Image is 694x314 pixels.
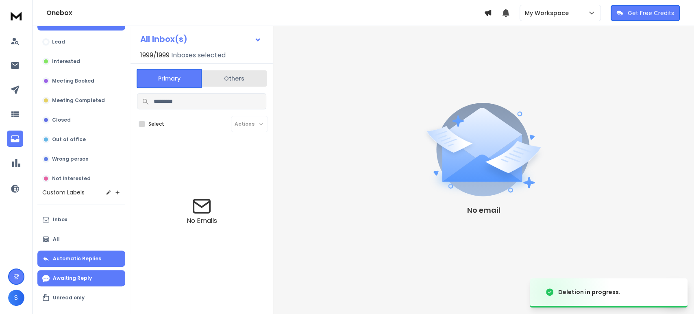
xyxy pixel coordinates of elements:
p: No email [467,205,500,216]
button: Wrong person [37,151,125,167]
button: Meeting Completed [37,92,125,109]
div: Deletion in progress. [558,288,620,296]
button: Automatic Replies [37,251,125,267]
p: Out of office [52,136,86,143]
button: All [37,231,125,247]
button: S [8,290,24,306]
p: Unread only [53,294,85,301]
p: Automatic Replies [53,255,101,262]
p: Meeting Booked [52,78,94,84]
p: All [53,236,60,242]
button: Others [202,70,267,87]
img: logo [8,8,24,23]
button: Not Interested [37,170,125,187]
button: Out of office [37,131,125,148]
p: No Emails [187,216,217,226]
p: Get Free Credits [628,9,674,17]
p: Closed [52,117,71,123]
span: 1999 / 1999 [140,50,170,60]
button: All Inbox(s) [134,31,268,47]
p: Wrong person [52,156,89,162]
button: Meeting Booked [37,73,125,89]
button: Interested [37,53,125,70]
button: Awaiting Reply [37,270,125,286]
button: Lead [37,34,125,50]
button: Inbox [37,212,125,228]
p: Interested [52,58,80,65]
h1: Onebox [46,8,484,18]
h1: All Inbox(s) [140,35,187,43]
button: Closed [37,112,125,128]
p: Awaiting Reply [53,275,92,281]
h3: Inboxes selected [171,50,226,60]
p: My Workspace [525,9,572,17]
button: Unread only [37,290,125,306]
p: Inbox [53,216,67,223]
p: Not Interested [52,175,91,182]
button: Get Free Credits [611,5,680,21]
label: Select [148,121,164,127]
h3: Custom Labels [42,188,85,196]
p: Meeting Completed [52,97,105,104]
p: Lead [52,39,65,45]
button: Primary [137,69,202,88]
